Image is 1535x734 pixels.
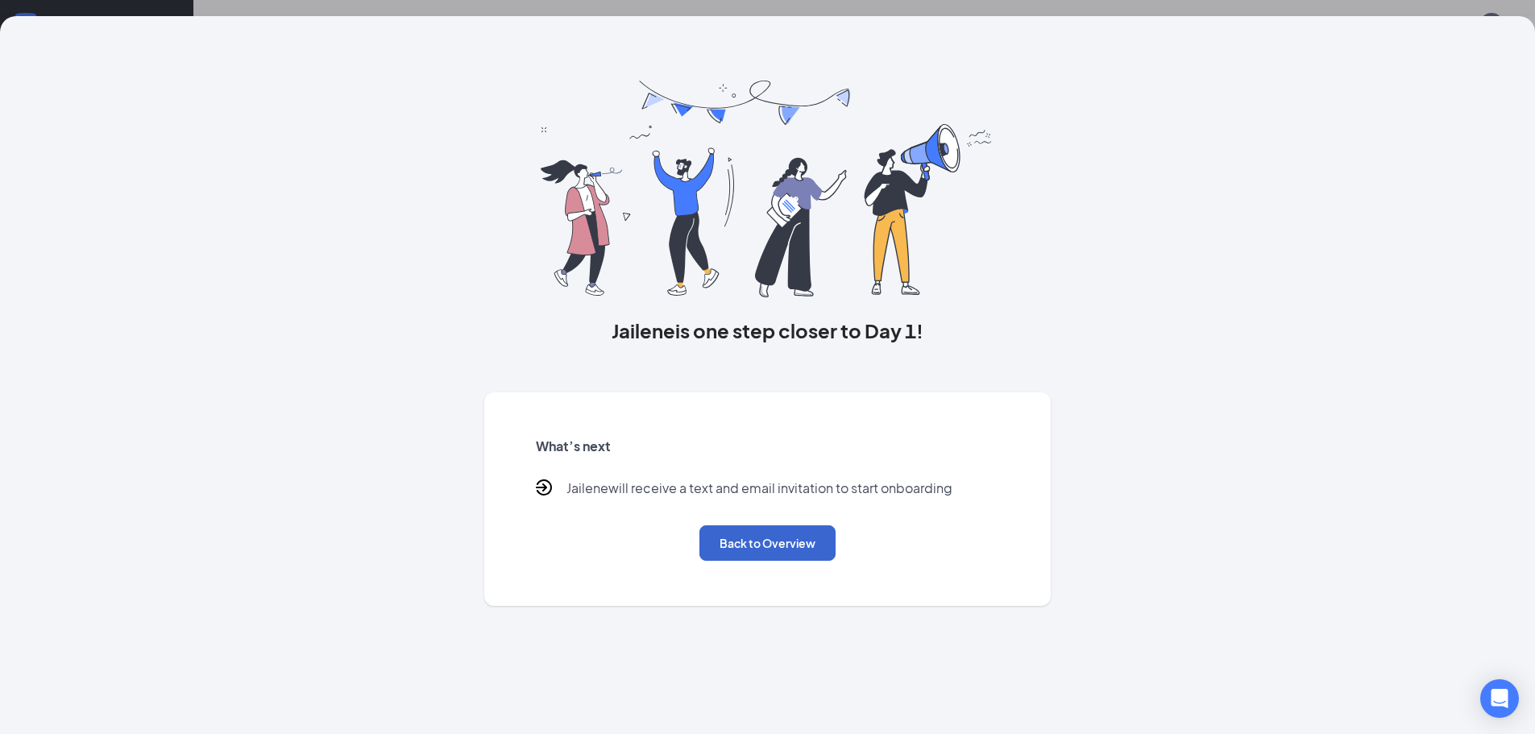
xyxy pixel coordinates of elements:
img: you are all set [541,81,994,297]
h3: Jailene is one step closer to Day 1! [484,317,1052,344]
h5: What’s next [536,437,1000,455]
p: Jailene will receive a text and email invitation to start onboarding [566,479,952,500]
div: Open Intercom Messenger [1480,679,1519,718]
button: Back to Overview [699,525,836,561]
